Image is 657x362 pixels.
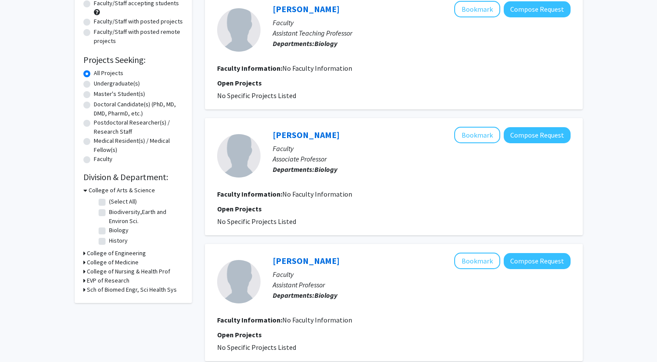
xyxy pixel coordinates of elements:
b: Departments: [273,165,314,174]
b: Biology [314,165,337,174]
label: Medical Resident(s) / Medical Fellow(s) [94,136,183,155]
h3: College of Engineering [87,249,146,258]
h3: Sch of Biomed Engr, Sci Health Sys [87,285,177,294]
p: Open Projects [217,78,571,88]
b: Biology [314,291,337,299]
h3: College of Medicine [87,258,139,267]
iframe: Chat [7,323,37,355]
p: Faculty [273,269,571,280]
label: Postdoctoral Researcher(s) / Research Staff [94,118,183,136]
button: Add Ryan Petrie to Bookmarks [454,127,500,143]
p: Faculty [273,143,571,154]
span: No Faculty Information [282,316,352,324]
label: Doctoral Candidate(s) (PhD, MD, DMD, PharmD, etc.) [94,100,183,118]
h3: EVP of Research [87,276,129,285]
span: No Specific Projects Listed [217,217,296,226]
span: No Faculty Information [282,190,352,198]
b: Faculty Information: [217,316,282,324]
button: Compose Request to Ryan Petrie [504,127,571,143]
b: Departments: [273,291,314,299]
label: Faculty/Staff with posted projects [94,17,183,26]
h3: College of Arts & Science [89,186,155,195]
a: [PERSON_NAME] [273,3,340,14]
b: Departments: [273,39,314,48]
label: All Projects [94,69,123,78]
label: Biodiversity,Earth and Environ Sci. [109,207,181,226]
p: Open Projects [217,204,571,214]
p: Assistant Teaching Professor [273,28,571,38]
label: Biology [109,226,129,235]
label: Master's Student(s) [94,89,145,99]
b: Biology [314,39,337,48]
h3: College of Nursing & Health Prof [87,267,170,276]
h2: Projects Seeking: [83,55,183,65]
button: Compose Request to Jerome Ricard [504,1,571,17]
p: Assistant Professor [273,280,571,290]
a: [PERSON_NAME] [273,255,340,266]
label: History [109,236,128,245]
label: Faculty [94,155,112,164]
p: Associate Professor [273,154,571,164]
label: (Select All) [109,197,137,206]
button: Add Jerome Ricard to Bookmarks [454,1,500,17]
button: Add Kari Lenhart to Bookmarks [454,253,500,269]
button: Compose Request to Kari Lenhart [504,253,571,269]
p: Open Projects [217,329,571,340]
b: Faculty Information: [217,64,282,72]
span: No Faculty Information [282,64,352,72]
span: No Specific Projects Listed [217,343,296,352]
b: Faculty Information: [217,190,282,198]
span: No Specific Projects Listed [217,91,296,100]
p: Faculty [273,17,571,28]
label: Undergraduate(s) [94,79,140,88]
a: [PERSON_NAME] [273,129,340,140]
label: Faculty/Staff with posted remote projects [94,27,183,46]
h2: Division & Department: [83,172,183,182]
